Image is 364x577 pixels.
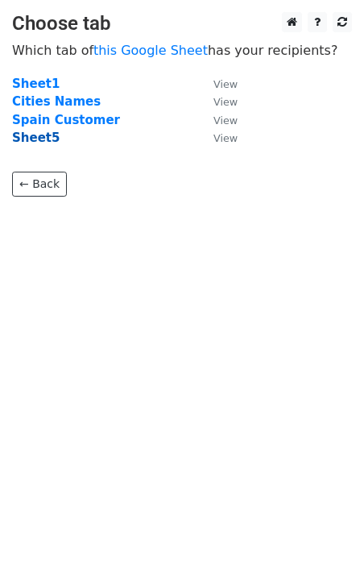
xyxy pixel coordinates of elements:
a: Spain Customer [12,113,120,127]
a: Cities Names [12,94,101,109]
small: View [213,96,238,108]
p: Which tab of has your recipients? [12,42,352,59]
a: View [197,77,238,91]
small: View [213,114,238,127]
a: ← Back [12,172,67,197]
a: View [197,113,238,127]
small: View [213,78,238,90]
h3: Choose tab [12,12,352,35]
a: Sheet1 [12,77,60,91]
a: View [197,94,238,109]
a: this Google Sheet [93,43,208,58]
iframe: Chat Widget [283,500,364,577]
small: View [213,132,238,144]
a: View [197,131,238,145]
a: Sheet5 [12,131,60,145]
